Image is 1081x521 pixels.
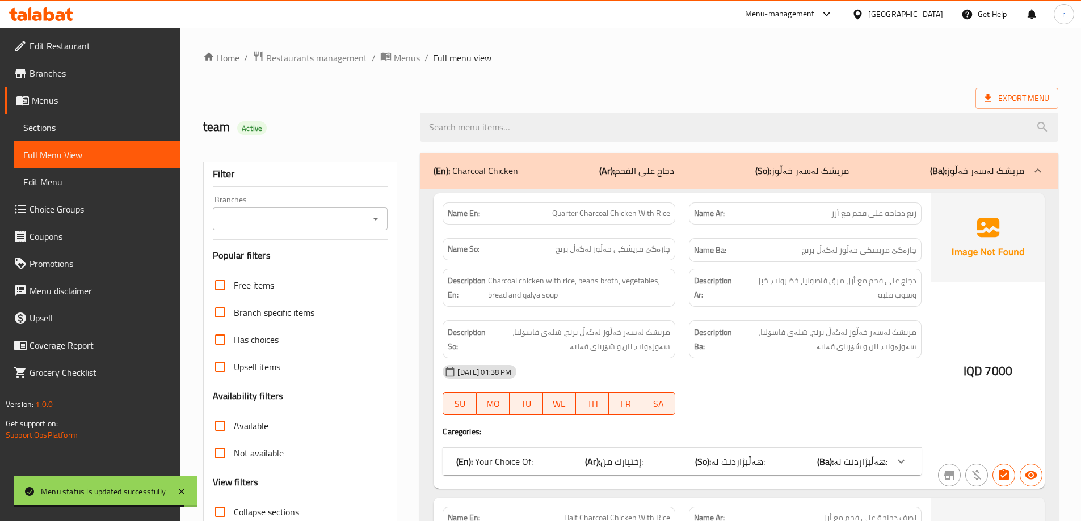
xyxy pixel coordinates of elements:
a: Choice Groups [5,196,180,223]
div: (En): Your Choice Of:(Ar):إختيارك من:(So):هەڵبژاردنت لە:(Ba):هەڵبژاردنت لە: [443,448,922,475]
button: Has choices [992,464,1015,486]
h3: View filters [213,476,259,489]
span: Free items [234,278,274,292]
span: إختيارك من: [600,453,643,470]
span: Charcoal chicken with rice, beans broth, vegetables, bread and qalya soup [488,274,670,302]
span: Menus [394,51,420,65]
button: MO [477,392,510,415]
span: FR [613,396,637,412]
span: WE [548,396,571,412]
p: Charcoal Chicken [434,164,518,177]
a: Sections [14,114,180,141]
span: Full Menu View [23,148,171,162]
span: Edit Restaurant [30,39,171,53]
strong: Description En: [448,274,486,302]
a: Promotions [5,250,180,277]
span: مریشک لەسەر خەڵوز لەگەڵ برنج، شلەی فاسۆلیا، سەوزەوات، نان و شۆربای قەلیە [734,325,916,353]
b: (En): [456,453,473,470]
strong: Description So: [448,325,486,353]
span: Not available [234,446,284,460]
button: TU [510,392,542,415]
a: Edit Restaurant [5,32,180,60]
span: Version: [6,397,33,412]
span: Has choices [234,333,279,346]
span: Branch specific items [234,306,314,319]
span: Export Menu [975,88,1058,109]
span: چارەگێ مریشکی خەڵوز لەگەڵ برنج [802,243,916,257]
p: دجاج على الفحم [599,164,674,177]
p: مریشک لەسەر خەڵوز [930,164,1024,177]
span: Sections [23,121,171,134]
div: Active [237,121,267,135]
a: Grocery Checklist [5,359,180,386]
a: Menus [5,87,180,114]
span: Restaurants management [266,51,367,65]
span: r [1062,8,1065,20]
li: / [424,51,428,65]
span: Quarter Charcoal Chicken With Rice [552,207,670,219]
button: Open [368,211,384,227]
span: TU [514,396,538,412]
span: Export Menu [985,91,1049,105]
span: 7000 [985,360,1012,382]
p: مریشک لەسەر خەڵوز [755,164,849,177]
span: Menus [32,94,171,107]
b: (Ba): [817,453,834,470]
span: Available [234,419,268,433]
b: (Ba): [930,162,947,179]
button: WE [543,392,576,415]
div: Menu-management [745,7,815,21]
span: چارەگێ مریشکی خەڵوز لەگەڵ برنج [556,243,670,255]
b: (Ar): [585,453,600,470]
strong: Name Ar: [694,207,725,219]
span: [DATE] 01:38 PM [453,367,516,378]
span: Upsell items [234,360,280,374]
button: SA [642,392,675,415]
span: SU [448,396,472,412]
p: Your Choice Of: [456,455,533,468]
li: / [244,51,248,65]
span: هەڵبژاردنت لە: [711,453,765,470]
span: Edit Menu [23,175,171,189]
span: Coupons [30,230,171,243]
div: Menu status is updated successfully [41,485,166,498]
img: Ae5nvW7+0k+MAAAAAElFTkSuQmCC [931,193,1045,282]
button: SU [443,392,476,415]
button: Not branch specific item [938,464,961,486]
a: Restaurants management [253,50,367,65]
button: Available [1020,464,1042,486]
span: Promotions [30,257,171,270]
b: (So): [695,453,711,470]
li: / [372,51,376,65]
div: (En): Charcoal Chicken(Ar):دجاج على الفحم(So):مریشک لەسەر خەڵوز(Ba):مریشک لەسەر خەڵوز [420,153,1058,189]
span: TH [581,396,604,412]
h4: Caregories: [443,426,922,437]
span: Branches [30,66,171,80]
span: هەڵبژاردنت لە: [834,453,887,470]
strong: Description Ba: [694,325,732,353]
span: دجاج على فحم مع أرز، مرق فاصوليا، خضروات، خبز وسوب قلية [739,274,916,302]
button: Purchased item [965,464,988,486]
span: Coverage Report [30,338,171,352]
span: Upsell [30,311,171,325]
span: Get support on: [6,416,58,431]
button: FR [609,392,642,415]
h3: Availability filters [213,389,284,403]
span: Grocery Checklist [30,366,171,379]
h3: Popular filters [213,249,388,262]
a: Branches [5,60,180,87]
a: Support.OpsPlatform [6,427,78,442]
strong: Name En: [448,207,480,219]
a: Coupons [5,223,180,250]
div: [GEOGRAPHIC_DATA] [868,8,943,20]
a: Menu disclaimer [5,277,180,304]
b: (So): [755,162,771,179]
span: ربع دجاجة على فحم مع أرز [831,207,916,219]
span: IQD [964,360,982,382]
a: Edit Menu [14,168,180,196]
h2: team [203,118,407,135]
span: Menu disclaimer [30,284,171,298]
b: (Ar): [599,162,615,179]
span: Active [237,123,267,134]
a: Upsell [5,304,180,332]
